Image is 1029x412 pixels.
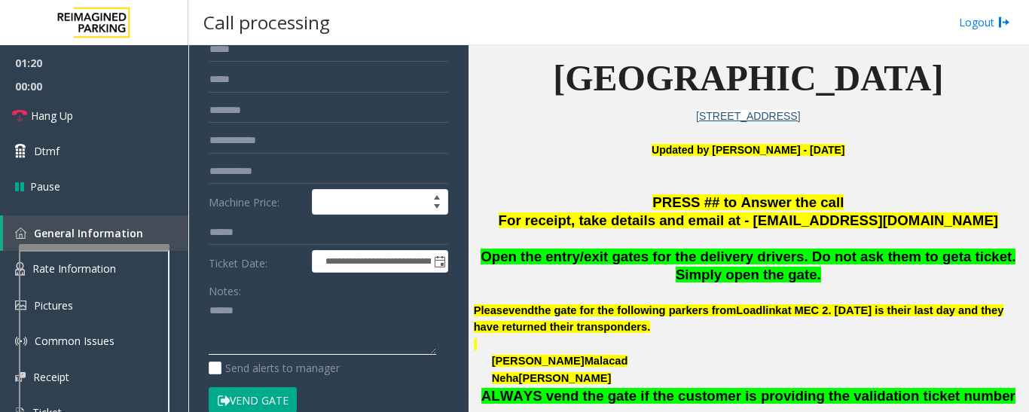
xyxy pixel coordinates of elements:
[534,304,736,316] span: the gate for the following parkers from
[196,4,337,41] h3: Call processing
[34,143,60,159] span: Dtmf
[15,301,26,310] img: 'icon'
[553,58,943,98] span: [GEOGRAPHIC_DATA]
[30,179,60,194] span: Pause
[15,335,27,347] img: 'icon'
[652,194,844,210] span: PRESS ## to Answer the call
[998,14,1010,30] img: logout
[481,249,963,264] span: Open the entry/exit gates for the delivery drivers. Do not ask them to get
[205,250,308,273] label: Ticket Date:
[31,108,73,124] span: Hang Up
[499,212,998,228] span: For receipt, take details and email at - [EMAIL_ADDRESS][DOMAIN_NAME]
[3,215,188,251] a: General Information
[426,202,447,214] span: Decrease value
[492,355,585,367] span: [PERSON_NAME]
[15,227,26,239] img: 'icon'
[959,14,1010,30] a: Logout
[15,372,26,382] img: 'icon'
[519,372,612,385] span: [PERSON_NAME]
[508,304,534,317] span: vend
[209,278,241,299] label: Notes:
[481,388,1015,404] span: ALWAYS vend the gate if the customer is providing the validation ticket number
[426,190,447,202] span: Increase value
[736,304,781,317] span: Loadlink
[205,189,308,215] label: Machine Price:
[492,372,519,384] span: Neha
[209,360,340,376] label: Send alerts to manager
[696,110,800,122] a: [STREET_ADDRESS]
[34,226,143,240] span: General Information
[585,355,628,368] span: Malacad
[652,144,844,156] b: Updated by [PERSON_NAME] - [DATE]
[474,304,508,316] span: Please
[431,251,447,272] span: Toggle popup
[15,262,25,276] img: 'icon'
